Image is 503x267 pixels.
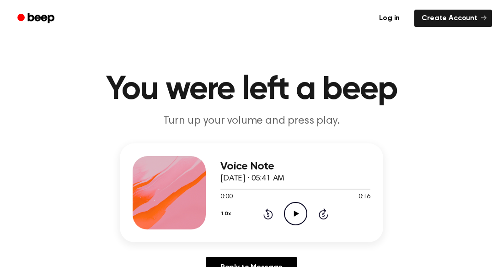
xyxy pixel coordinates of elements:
[220,174,284,183] span: [DATE] · 05:41 AM
[414,10,492,27] a: Create Account
[359,192,370,202] span: 0:16
[11,10,63,27] a: Beep
[220,160,370,173] h3: Voice Note
[220,206,234,222] button: 1.0x
[370,8,409,29] a: Log in
[17,73,486,106] h1: You were left a beep
[76,114,427,129] p: Turn up your volume and press play.
[220,192,232,202] span: 0:00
